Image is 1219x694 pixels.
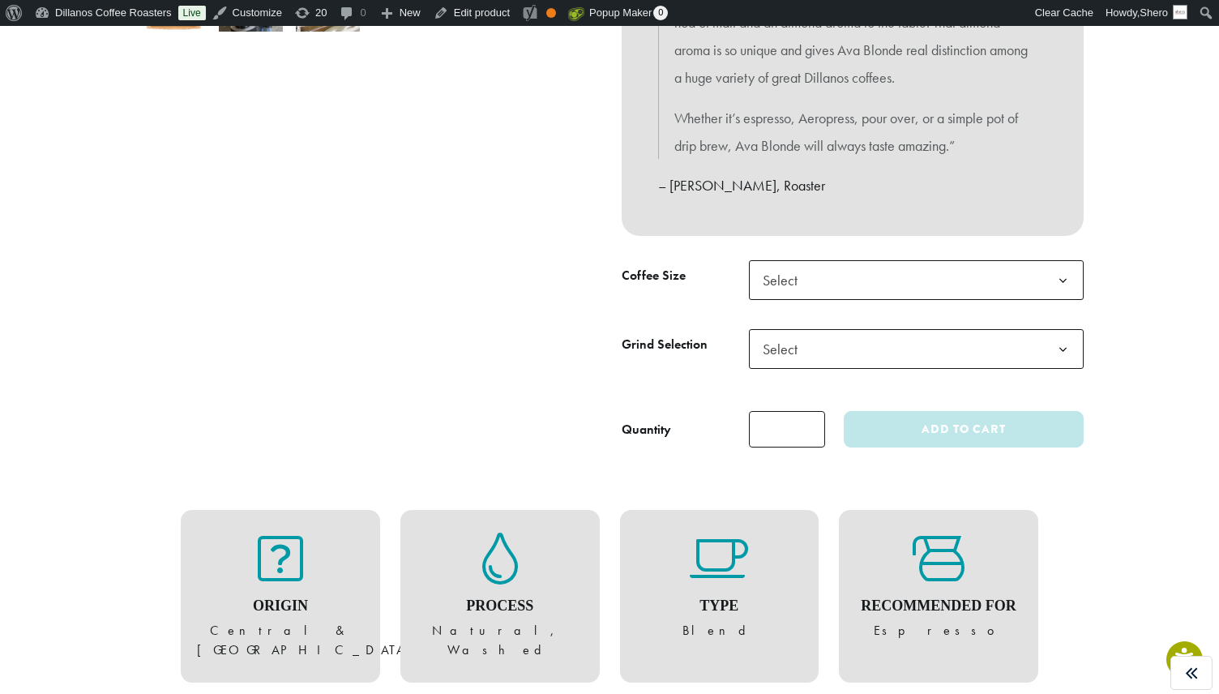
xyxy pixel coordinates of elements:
[417,533,584,661] figure: Natural, Washed
[622,420,671,439] div: Quantity
[756,264,814,296] span: Select
[658,172,1047,199] p: – [PERSON_NAME], Roaster
[855,533,1022,641] figure: Espresso
[197,533,364,661] figure: Central & [GEOGRAPHIC_DATA]
[653,6,668,20] span: 0
[844,411,1084,448] button: Add to cart
[636,598,803,615] h4: Type
[749,329,1084,369] span: Select
[855,598,1022,615] h4: Recommended For
[417,598,584,615] h4: Process
[756,333,814,365] span: Select
[674,105,1031,160] p: Whether it’s espresso, Aeropress, pour over, or a simple pot of drip brew, Ava Blonde will always...
[178,6,206,20] a: Live
[1140,6,1168,19] span: Shero
[749,260,1084,300] span: Select
[546,8,556,18] div: OK
[197,598,364,615] h4: Origin
[622,333,749,357] label: Grind Selection
[749,411,825,448] input: Product quantity
[622,264,749,288] label: Coffee Size
[636,533,803,641] figure: Blend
